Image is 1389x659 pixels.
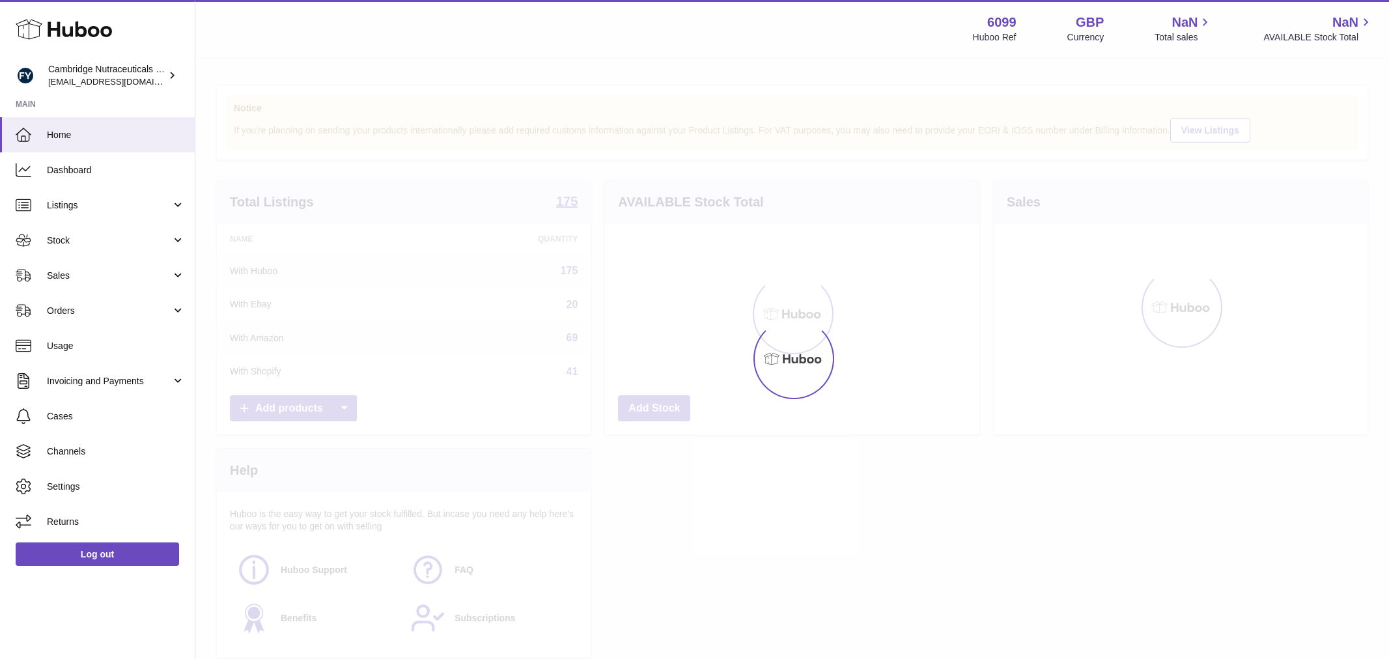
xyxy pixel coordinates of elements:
span: Home [47,129,185,141]
span: Sales [47,270,171,282]
img: huboo@camnutra.com [16,66,35,85]
strong: 6099 [987,14,1017,31]
span: Stock [47,234,171,247]
span: NaN [1172,14,1198,31]
span: Usage [47,340,185,352]
span: Settings [47,481,185,493]
strong: GBP [1076,14,1104,31]
span: AVAILABLE Stock Total [1263,31,1373,44]
span: Listings [47,199,171,212]
span: Channels [47,445,185,458]
span: Cases [47,410,185,423]
span: Returns [47,516,185,528]
div: Currency [1067,31,1104,44]
span: Invoicing and Payments [47,375,171,387]
span: Orders [47,305,171,317]
span: NaN [1332,14,1358,31]
span: [EMAIL_ADDRESS][DOMAIN_NAME] [48,76,191,87]
div: Huboo Ref [973,31,1017,44]
a: Log out [16,542,179,566]
div: Cambridge Nutraceuticals Ltd [48,63,165,88]
span: Dashboard [47,164,185,176]
span: Total sales [1155,31,1213,44]
a: NaN Total sales [1155,14,1213,44]
a: NaN AVAILABLE Stock Total [1263,14,1373,44]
